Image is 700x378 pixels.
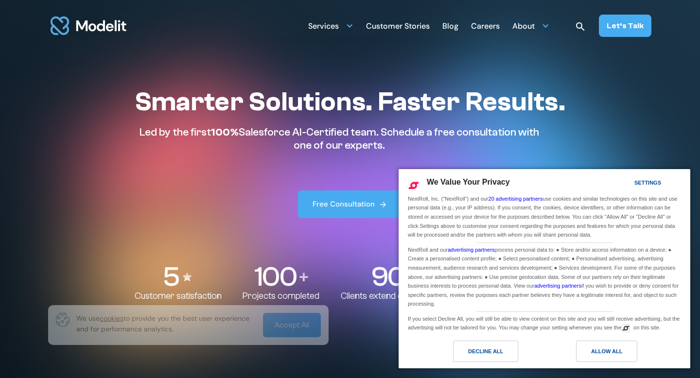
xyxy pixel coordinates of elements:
a: Settings [617,175,641,193]
a: Let’s Talk [599,15,651,37]
img: modelit logo [49,11,128,41]
a: Blog [442,16,458,35]
div: NextRoll and our process personal data to: ● Store and/or access information on a device; ● Creat... [406,243,683,309]
div: Free Consultation [313,199,375,209]
div: NextRoll, Inc. ("NextRoll") and our use cookies and similar technologies on this site and use per... [406,193,683,241]
a: Decline All [404,341,544,367]
div: Services [308,16,353,35]
p: 90 [371,263,404,291]
p: We use to provide you the best user experience and for performance analytics. [76,313,256,334]
div: Services [308,17,339,36]
p: 100 [254,263,297,291]
a: Accept All [263,313,321,337]
div: Settings [634,177,661,188]
a: Careers [471,16,500,35]
h1: Smarter Solutions. Faster Results. [135,86,565,118]
a: Customer Stories [366,16,430,35]
a: 20 advertising partners [489,196,543,202]
p: Customer satisfaction [135,291,222,302]
span: cookies [100,314,123,323]
p: Clients extend engagement [341,291,447,302]
a: advertising partners [448,247,495,253]
span: We Value Your Privacy [427,178,510,186]
a: Allow All [544,341,684,367]
div: Customer Stories [366,17,430,36]
span: 100% [211,126,239,138]
div: About [512,16,549,35]
div: About [512,17,535,36]
p: 5 [163,263,178,291]
div: Allow All [591,346,622,357]
img: arrow right [379,200,387,209]
div: Let’s Talk [607,20,644,31]
p: Led by the first Salesforce AI-Certified team. Schedule a free consultation with one of our experts. [135,126,544,152]
a: advertising partners [534,283,581,289]
img: Plus [299,273,308,281]
div: If you select Decline All, you will still be able to view content on this site and you will still... [406,312,683,333]
a: Free Consultation [298,190,402,218]
img: Stars [181,271,193,283]
div: Decline All [468,346,503,357]
div: Careers [471,17,500,36]
div: Blog [442,17,458,36]
a: home [49,11,128,41]
p: Projects completed [243,291,319,302]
